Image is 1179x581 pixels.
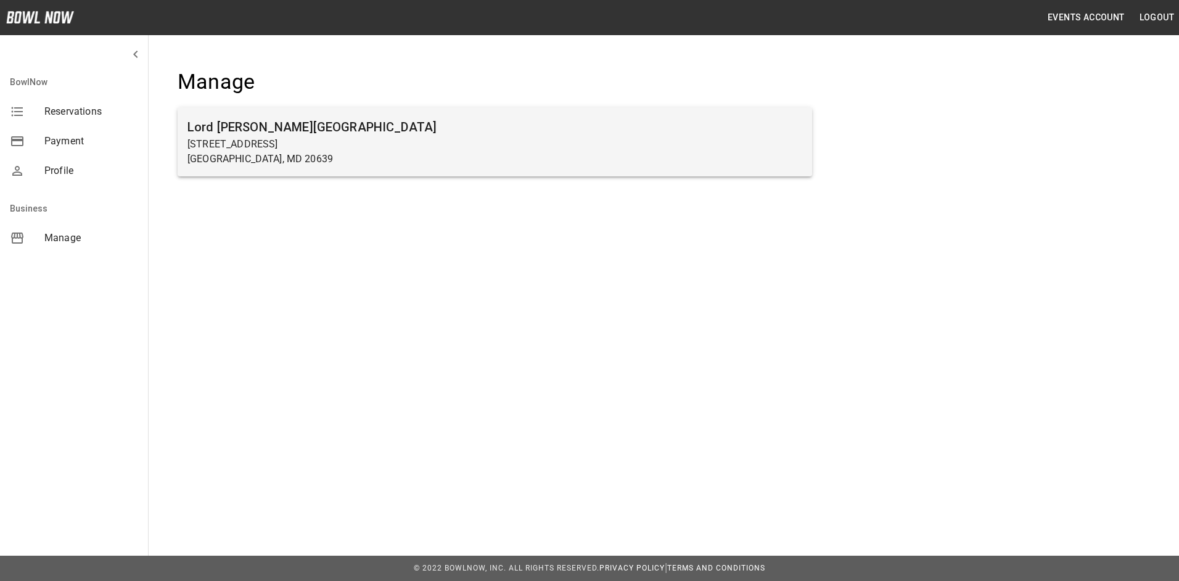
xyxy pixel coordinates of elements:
[187,117,802,137] h6: Lord [PERSON_NAME][GEOGRAPHIC_DATA]
[44,163,138,178] span: Profile
[44,231,138,245] span: Manage
[187,152,802,167] p: [GEOGRAPHIC_DATA], MD 20639
[187,137,802,152] p: [STREET_ADDRESS]
[44,134,138,149] span: Payment
[178,69,812,95] h4: Manage
[1135,6,1179,29] button: Logout
[599,564,665,572] a: Privacy Policy
[1043,6,1130,29] button: Events Account
[6,11,74,23] img: logo
[44,104,138,119] span: Reservations
[667,564,765,572] a: Terms and Conditions
[414,564,599,572] span: © 2022 BowlNow, Inc. All Rights Reserved.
